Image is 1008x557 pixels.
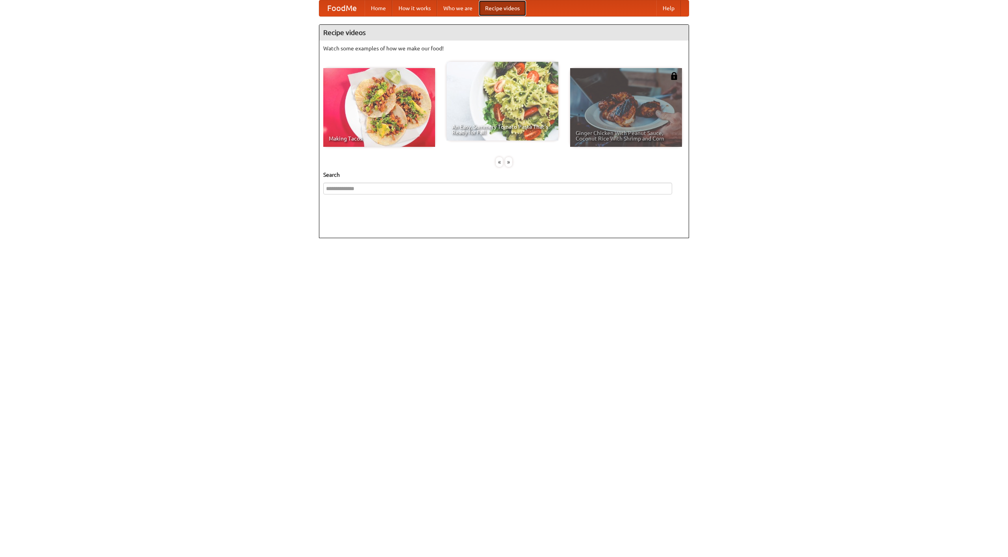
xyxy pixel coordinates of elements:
span: An Easy, Summery Tomato Pasta That's Ready for Fall [452,124,553,135]
img: 483408.png [670,72,678,80]
a: How it works [392,0,437,16]
a: Help [656,0,681,16]
div: « [496,157,503,167]
a: Making Tacos [323,68,435,147]
a: FoodMe [319,0,365,16]
span: Making Tacos [329,136,430,141]
h4: Recipe videos [319,25,689,41]
div: » [505,157,512,167]
a: An Easy, Summery Tomato Pasta That's Ready for Fall [447,62,558,141]
a: Who we are [437,0,479,16]
p: Watch some examples of how we make our food! [323,44,685,52]
a: Home [365,0,392,16]
h5: Search [323,171,685,179]
a: Recipe videos [479,0,526,16]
